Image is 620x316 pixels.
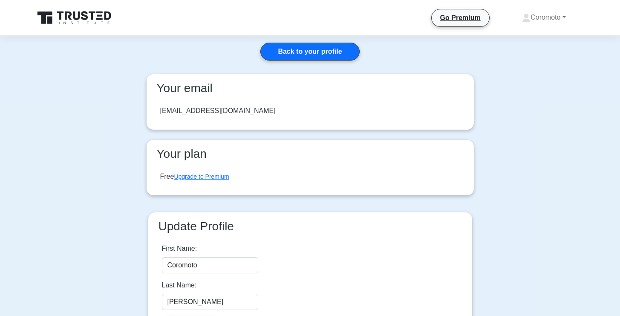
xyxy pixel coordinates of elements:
[155,219,465,234] h3: Update Profile
[153,147,467,161] h3: Your plan
[160,106,276,116] div: [EMAIL_ADDRESS][DOMAIN_NAME]
[153,81,467,96] h3: Your email
[502,9,586,26] a: Coromoto
[260,43,359,61] a: Back to your profile
[160,171,229,182] div: Free
[162,280,197,290] label: Last Name:
[162,244,197,254] label: First Name:
[174,173,229,180] a: Upgrade to Premium
[435,12,486,23] a: Go Premium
